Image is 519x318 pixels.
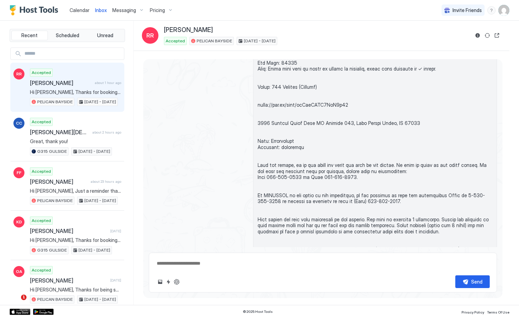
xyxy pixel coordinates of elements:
iframe: Intercom live chat [7,295,23,311]
span: Hi [PERSON_NAME], Just a reminder that your check-out is [DATE] at 10:00 AM. I hope you are havin... [30,188,121,194]
span: [DATE] - [DATE] [244,38,276,44]
button: Open reservation [493,31,501,40]
div: User profile [498,5,509,16]
span: Messaging [112,7,136,13]
span: [DATE] - [DATE] [79,247,110,253]
span: Accepted [32,70,51,76]
span: PELICAN BAYSIDE [37,198,73,204]
span: Accepted [32,168,51,174]
span: OA [16,268,22,275]
span: FF [17,170,21,176]
span: Hi [PERSON_NAME], Thanks for booking our place. I'll send you more details including check-in ins... [30,89,121,95]
span: [DATE] [110,278,121,283]
span: Privacy Policy [461,310,484,314]
span: G315 GULSIDE [37,148,67,155]
button: Send [455,275,490,288]
button: Sync reservation [483,31,491,40]
button: Recent [11,31,48,40]
span: Hi [PERSON_NAME], Thanks for being such a great guest, we left you a 5-star review and if you enj... [30,287,121,293]
span: Great, thank you! [30,138,121,145]
a: Terms Of Use [487,308,509,315]
div: tab-group [10,29,125,42]
span: RR [16,71,22,77]
span: [DATE] - [DATE] [84,296,116,303]
span: CC [16,120,22,126]
div: menu [487,6,496,14]
button: Unread [87,31,123,40]
span: PELICAN BAYSIDE [37,99,73,105]
span: Recent [21,32,38,39]
span: [PERSON_NAME][DEMOGRAPHIC_DATA] [30,129,90,136]
span: Accepted [32,119,51,125]
span: PELICAN BAYSIDE [37,296,73,303]
span: G315 GULSIDE [37,247,67,253]
button: Reservation information [474,31,482,40]
span: Inbox [95,7,107,13]
a: Privacy Policy [461,308,484,315]
span: RR [146,31,154,40]
div: Send [471,278,482,285]
span: 1 [21,295,27,300]
span: Invite Friends [453,7,482,13]
input: Input Field [22,48,124,60]
a: Host Tools Logo [10,5,61,15]
span: [DATE] [110,229,121,233]
span: PELICAN BAYSIDE [197,38,232,44]
span: [DATE] - [DATE] [84,99,116,105]
span: [PERSON_NAME] [164,26,213,34]
span: Unread [97,32,113,39]
span: [DATE] - [DATE] [84,198,116,204]
button: Quick reply [164,278,173,286]
span: [PERSON_NAME] [30,178,88,185]
span: Accepted [32,267,51,273]
span: about 1 hour ago [95,81,121,85]
a: Google Play Store [33,309,54,315]
span: [DATE] - [DATE] [79,148,110,155]
span: Accepted [32,218,51,224]
span: Terms Of Use [487,310,509,314]
button: ChatGPT Auto Reply [173,278,181,286]
span: © 2025 Host Tools [243,309,273,314]
span: Scheduled [56,32,79,39]
span: [PERSON_NAME] [30,227,107,234]
span: about 23 hours ago [91,179,121,184]
button: Upload image [156,278,164,286]
span: [PERSON_NAME] [30,277,107,284]
span: Accepted [166,38,185,44]
span: KD [16,219,22,225]
a: App Store [10,309,30,315]
span: [PERSON_NAME] [30,79,92,86]
span: Calendar [70,7,90,13]
a: Inbox [95,7,107,14]
a: Calendar [70,7,90,14]
span: Pricing [150,7,165,13]
button: Scheduled [49,31,86,40]
span: Hi [PERSON_NAME], Thanks for booking our place. I'll send you more details including check-in ins... [30,237,121,243]
span: about 2 hours ago [92,130,121,135]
